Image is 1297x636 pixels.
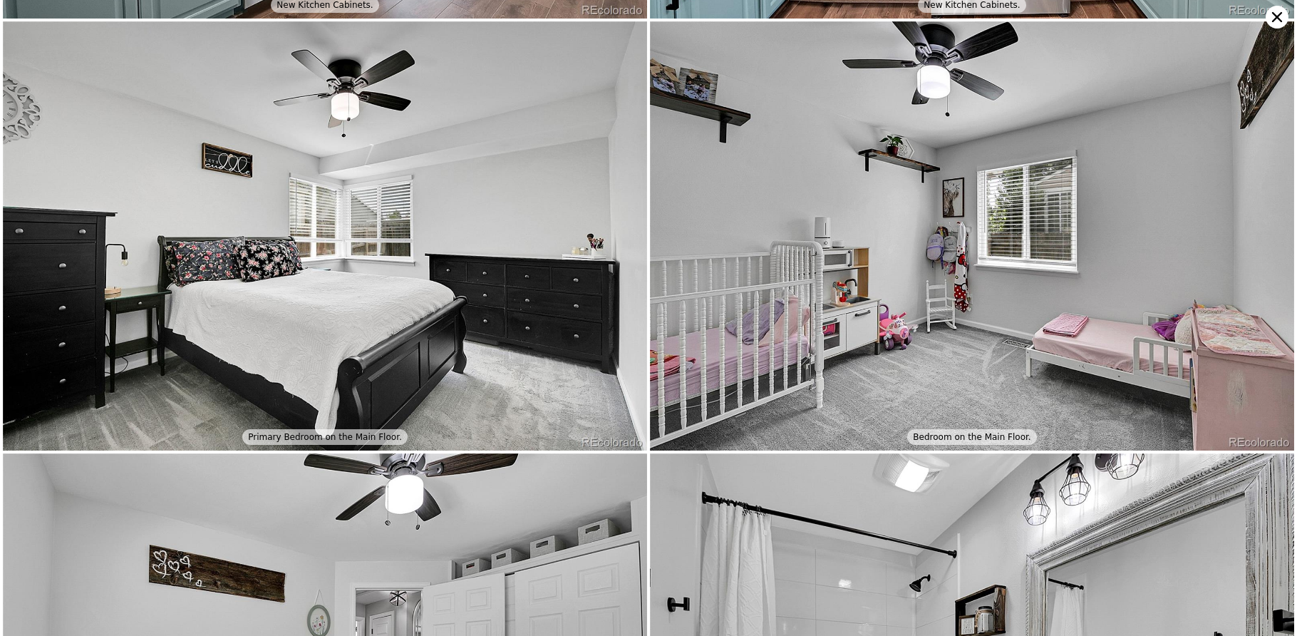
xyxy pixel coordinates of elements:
[650,21,1294,451] img: Bedroom on the Main Floor.
[3,21,647,451] img: Primary Bedroom on the Main Floor.
[242,429,408,445] div: Primary Bedroom on the Main Floor.
[907,429,1036,445] div: Bedroom on the Main Floor.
